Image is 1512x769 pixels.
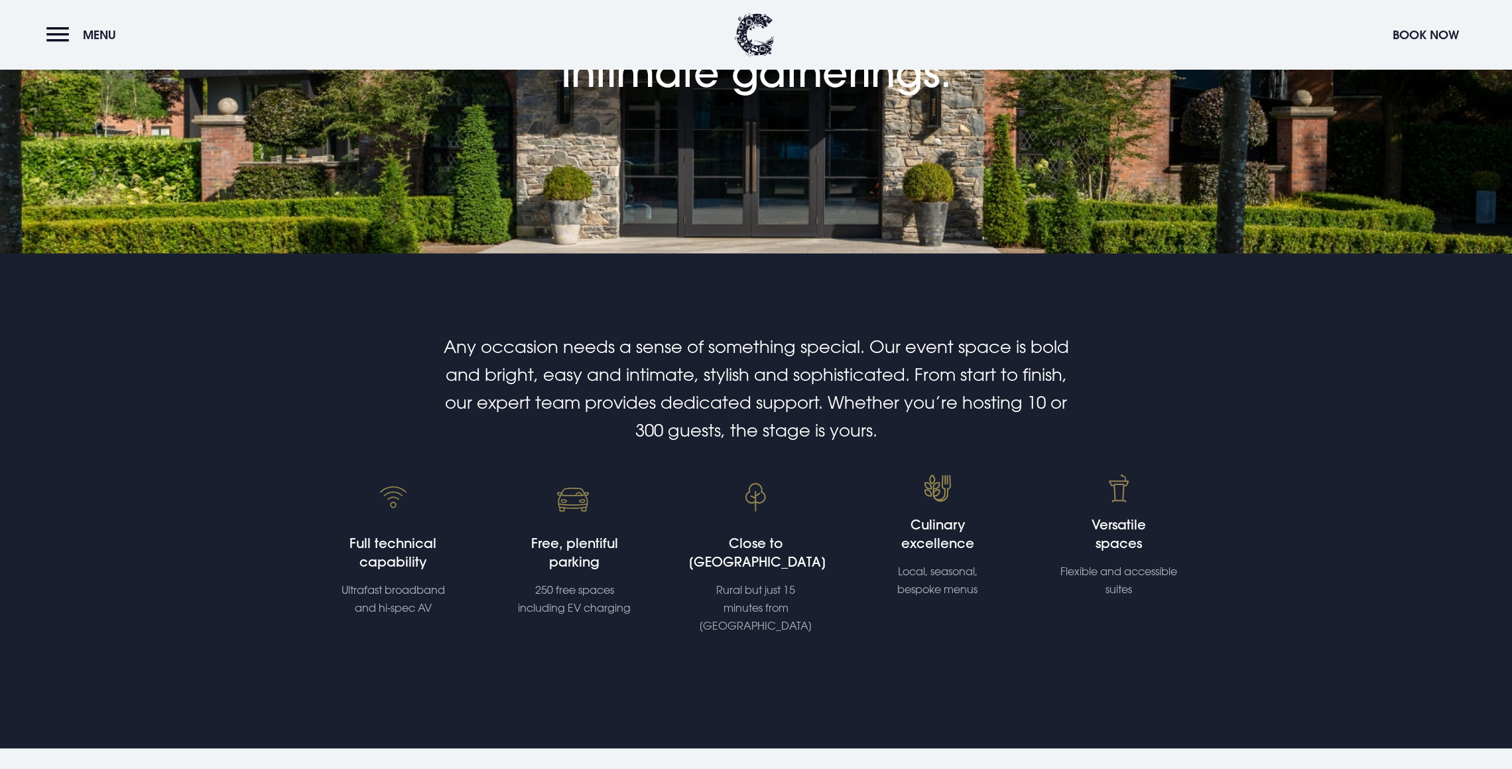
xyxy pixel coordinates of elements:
h4: Free, plentiful parking [507,534,642,571]
img: free parking event venue Bangor, Northern Ireland [551,474,598,521]
h4: Full technical capability [326,534,460,571]
p: Local, seasonal, bespoke menus [878,563,997,598]
span: Any occasion needs a sense of something special. Our event space is bold and bright, easy and int... [444,336,1069,441]
img: Event venue Bangor, Northern Ireland [733,474,779,521]
img: Fast wifi for Corporate Events Bangor, Northern Ireland [370,474,416,521]
img: Clandeboye Lodge [735,13,775,56]
p: Ultrafast broadband and hi-spec AV [334,581,453,617]
p: Rural but just 15 minutes from [GEOGRAPHIC_DATA] [696,581,816,636]
img: bespoke food menu event venue Bangor, Northern Ireland [924,474,951,502]
p: 250 free spaces including EV charging [515,581,634,617]
button: Menu [46,21,123,49]
img: versatile event venue Bangor, Northern Ireland [1108,474,1130,502]
h4: Culinary excellence [870,516,1005,553]
p: Flexible and accessible suites [1059,563,1178,598]
h4: Close to [GEOGRAPHIC_DATA] [688,534,823,571]
button: Book Now [1386,21,1466,49]
span: Menu [83,27,116,42]
h4: Versatile spaces [1052,516,1186,553]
